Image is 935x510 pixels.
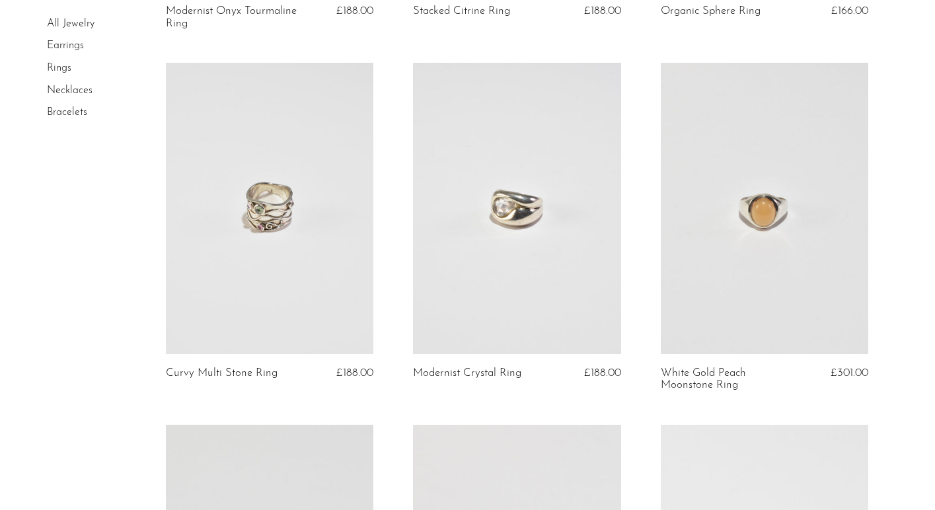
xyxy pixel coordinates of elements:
span: £188.00 [584,5,621,17]
span: £166.00 [831,5,868,17]
span: £188.00 [336,5,373,17]
a: Organic Sphere Ring [661,5,761,17]
a: Modernist Crystal Ring [413,367,521,379]
a: Necklaces [47,85,93,96]
a: Curvy Multi Stone Ring [166,367,278,379]
a: All Jewelry [47,18,94,29]
span: £188.00 [336,367,373,379]
span: £188.00 [584,367,621,379]
a: Rings [47,63,71,73]
a: Stacked Citrine Ring [413,5,510,17]
a: Earrings [47,41,84,52]
a: White Gold Peach Moonstone Ring [661,367,798,392]
a: Bracelets [47,107,87,118]
span: £301.00 [831,367,868,379]
a: Modernist Onyx Tourmaline Ring [166,5,303,30]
